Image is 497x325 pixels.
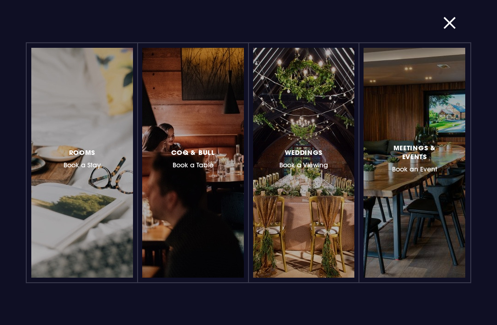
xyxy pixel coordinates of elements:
a: Meetings & EventsBook an Event [364,48,465,278]
h3: Book a Stay [64,147,101,169]
span: Coq & Bull [171,148,215,157]
span: Rooms [69,148,96,157]
span: Meetings & Events [386,143,443,161]
a: WeddingsBook a Viewing [253,48,355,278]
span: Weddings [285,148,323,157]
a: Coq & BullBook a Table [142,48,244,278]
h3: Book a Table [171,147,215,169]
h3: Book a Viewing [279,147,328,169]
h3: Book an Event [386,142,443,173]
a: RoomsBook a Stay [31,48,133,278]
